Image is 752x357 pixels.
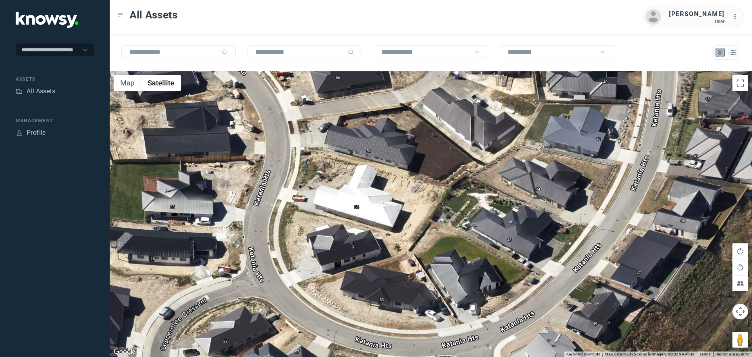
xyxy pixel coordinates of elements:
[16,129,23,136] div: Profile
[699,352,711,356] a: Terms (opens in new tab)
[732,12,742,21] div: :
[112,347,137,357] img: Google
[16,87,55,96] a: AssetsAll Assets
[716,352,750,356] a: Report a map error
[141,75,181,91] button: Show satellite imagery
[566,352,600,357] button: Keyboard shortcuts
[114,75,141,91] button: Show street map
[645,9,661,25] img: avatar.png
[16,128,46,138] a: ProfileProfile
[130,8,178,22] span: All Assets
[16,12,78,28] img: Application Logo
[732,275,748,291] button: Tilt map
[717,49,724,56] div: Map
[348,49,354,55] div: Search
[16,76,94,83] div: Assets
[669,9,725,19] div: [PERSON_NAME]
[222,49,228,55] div: Search
[732,332,748,348] button: Drag Pegman onto the map to open Street View
[730,49,737,56] div: List
[732,304,748,319] button: Map camera controls
[733,13,741,19] tspan: ...
[27,128,46,138] div: Profile
[732,75,748,91] button: Toggle fullscreen view
[27,87,55,96] div: All Assets
[112,347,137,357] a: Open this area in Google Maps (opens a new window)
[118,12,123,18] div: Toggle Menu
[732,12,742,22] div: :
[669,19,725,24] div: User
[732,259,748,275] button: Rotate map counterclockwise
[16,88,23,95] div: Assets
[732,243,748,259] button: Rotate map clockwise
[605,352,694,356] span: Map data ©2025 Google Imagery ©2025 Airbus
[16,117,94,124] div: Management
